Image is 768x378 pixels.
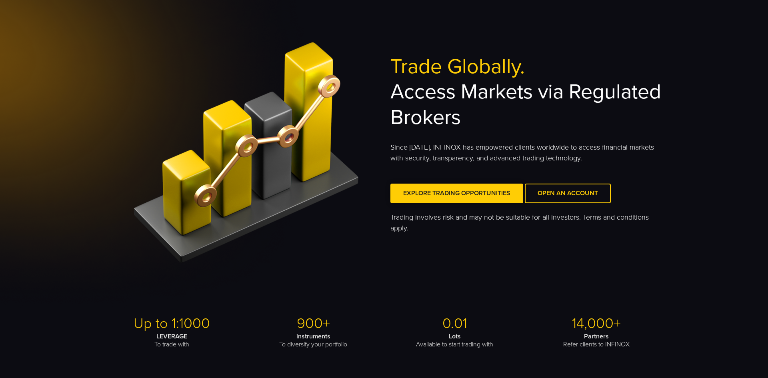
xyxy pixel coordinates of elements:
h2: Up to 1:1000 [104,315,240,332]
h2: Access Markets via Regulated Brokers [390,54,664,130]
p: Trading involves risk and may not be suitable for all investors. Terms and conditions apply. [390,212,664,234]
h2: 900+ [246,315,381,332]
p: Since [DATE], INFINOX has empowered clients worldwide to access financial markets with security, ... [390,142,664,164]
h2: 0.01 [387,315,523,332]
h2: 14,000+ [528,315,664,332]
a: Open an Account [525,184,611,203]
img: <h2><span>Trade Globally.</span><br> Access Markets via Regulated Brokers</h2> [104,36,378,271]
strong: Lots [449,332,461,340]
p: Refer clients to INFINOX [528,332,664,348]
p: To diversify your portfolio [246,332,381,348]
span: Trade Globally. [390,54,525,79]
a: Explore Trading Opportunities [390,184,523,203]
p: Available to start trading with [387,332,523,348]
strong: LEVERAGE [156,332,187,340]
strong: instruments [296,332,330,340]
strong: Partners [584,332,609,340]
p: To trade with [104,332,240,348]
